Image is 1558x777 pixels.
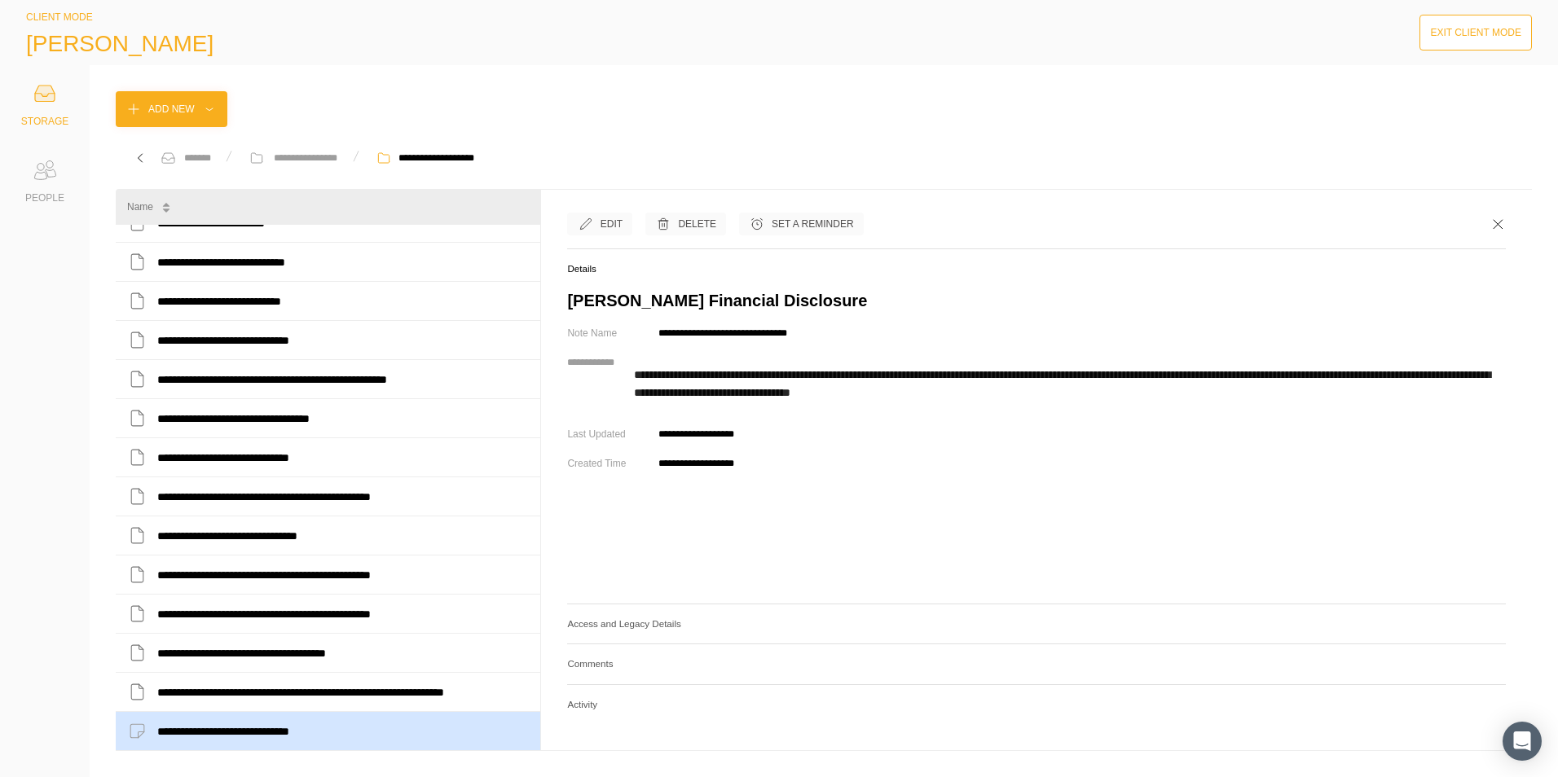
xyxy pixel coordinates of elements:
div: Exit Client Mode [1430,24,1521,41]
div: [PERSON_NAME] Financial Disclosure [567,289,1506,312]
div: Set a Reminder [772,216,853,232]
div: Add New [148,101,195,117]
div: Delete [678,216,716,232]
div: Open Intercom Messenger [1503,722,1542,761]
h5: Access and Legacy Details [567,617,1506,631]
h5: Activity [567,697,1506,712]
div: Created Time [567,455,645,472]
h5: Comments [567,656,1506,671]
div: Edit [601,216,623,232]
button: Edit [567,213,632,235]
div: Name [127,199,153,215]
span: CLIENT MODE [26,11,93,23]
div: Last Updated [567,426,645,442]
button: Add New [116,91,227,127]
button: Delete [645,213,726,235]
button: Set a Reminder [739,213,863,235]
div: STORAGE [21,113,68,129]
h5: Details [567,261,1506,276]
div: Note Name [567,325,645,341]
button: Exit Client Mode [1419,15,1532,50]
span: [PERSON_NAME] [26,31,213,57]
div: PEOPLE [25,190,64,206]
